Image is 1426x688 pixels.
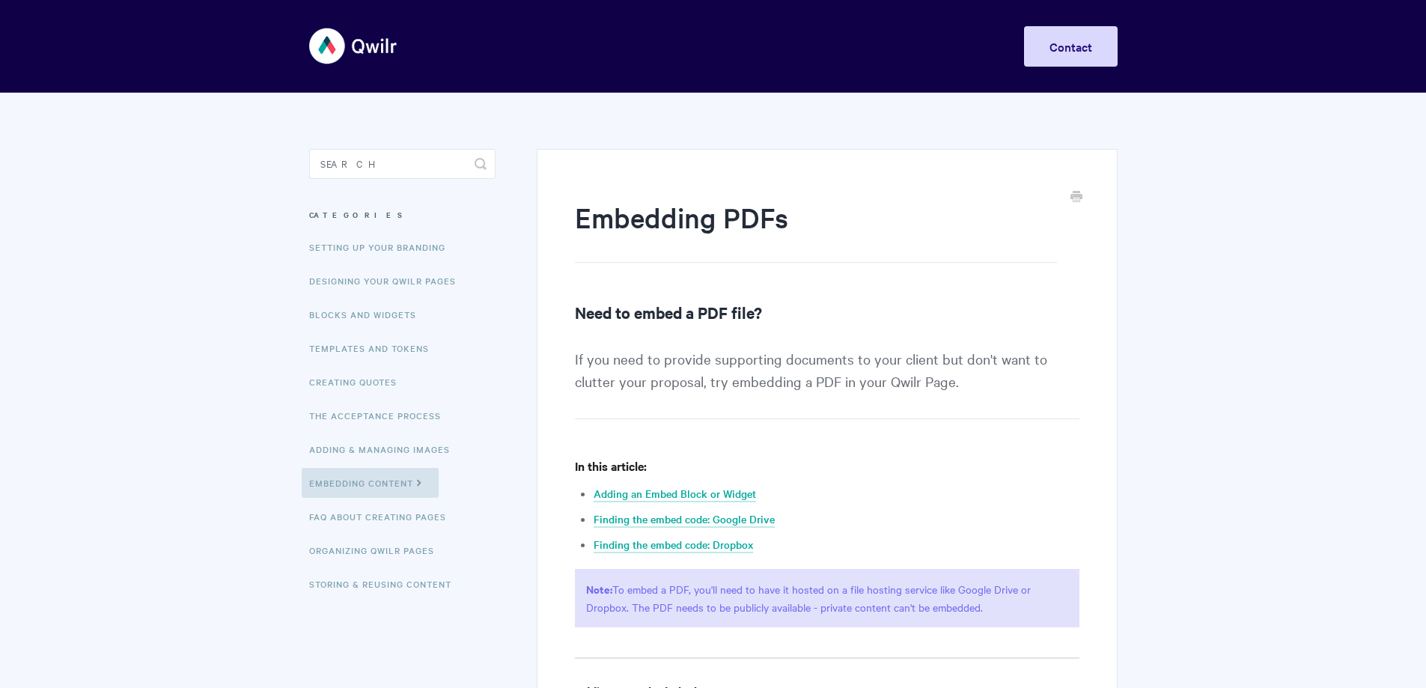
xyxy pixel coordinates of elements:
h1: Embedding PDFs [575,198,1056,263]
p: To embed a PDF, you'll need to have it hosted on a file hosting service like Google Drive or Drop... [575,569,1079,627]
p: If you need to provide supporting documents to your client but don't want to clutter your proposa... [575,347,1079,419]
img: Qwilr Help Center [309,18,398,74]
a: Finding the embed code: Google Drive [594,511,775,528]
a: Print this Article [1070,189,1082,206]
h3: Categories [309,201,496,228]
a: FAQ About Creating Pages [309,502,457,532]
a: Designing Your Qwilr Pages [309,266,467,296]
a: Storing & Reusing Content [309,569,463,599]
strong: Note: [586,581,612,597]
strong: In this article: [575,457,647,474]
a: Blocks and Widgets [309,299,427,329]
a: Embedding Content [302,468,439,498]
a: Setting up your Branding [309,232,457,262]
h2: Need to embed a PDF file? [575,300,1079,324]
input: Search [309,149,496,179]
a: Templates and Tokens [309,333,440,363]
a: Organizing Qwilr Pages [309,535,445,565]
a: Creating Quotes [309,367,408,397]
a: Adding & Managing Images [309,434,461,464]
a: Contact [1024,26,1118,67]
a: Adding an Embed Block or Widget [594,486,756,502]
a: Finding the embed code: Dropbox [594,537,753,553]
a: The Acceptance Process [309,401,452,430]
